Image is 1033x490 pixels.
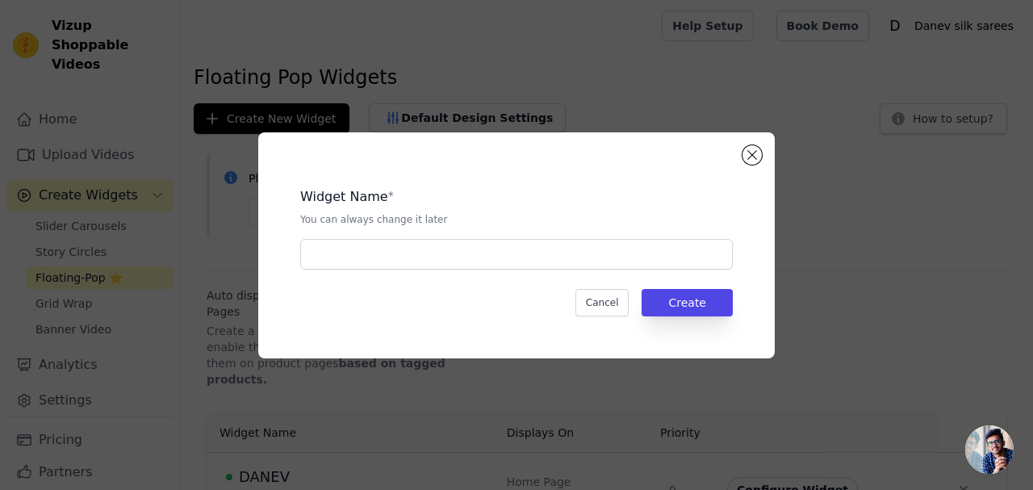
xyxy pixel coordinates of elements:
button: Close modal [742,145,762,165]
a: Open chat [965,425,1014,474]
button: Cancel [575,289,629,316]
p: You can always change it later [300,213,733,226]
legend: Widget Name [300,187,388,207]
button: Create [642,289,733,316]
